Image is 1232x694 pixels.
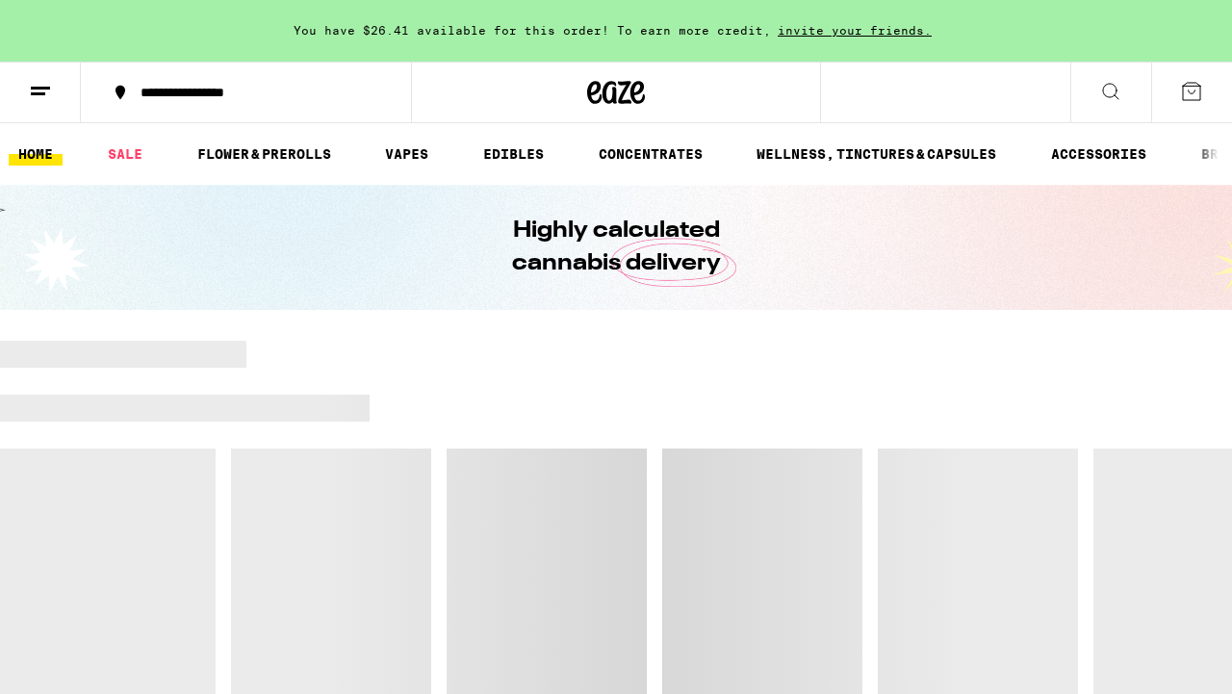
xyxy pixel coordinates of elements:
[375,142,438,166] a: VAPES
[747,142,1006,166] a: WELLNESS, TINCTURES & CAPSULES
[1041,142,1156,166] a: ACCESSORIES
[771,24,938,37] span: invite your friends.
[9,142,63,166] a: HOME
[188,142,341,166] a: FLOWER & PREROLLS
[589,142,712,166] a: CONCENTRATES
[474,142,553,166] a: EDIBLES
[98,142,152,166] a: SALE
[294,24,771,37] span: You have $26.41 available for this order! To earn more credit,
[457,215,775,280] h1: Highly calculated cannabis delivery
